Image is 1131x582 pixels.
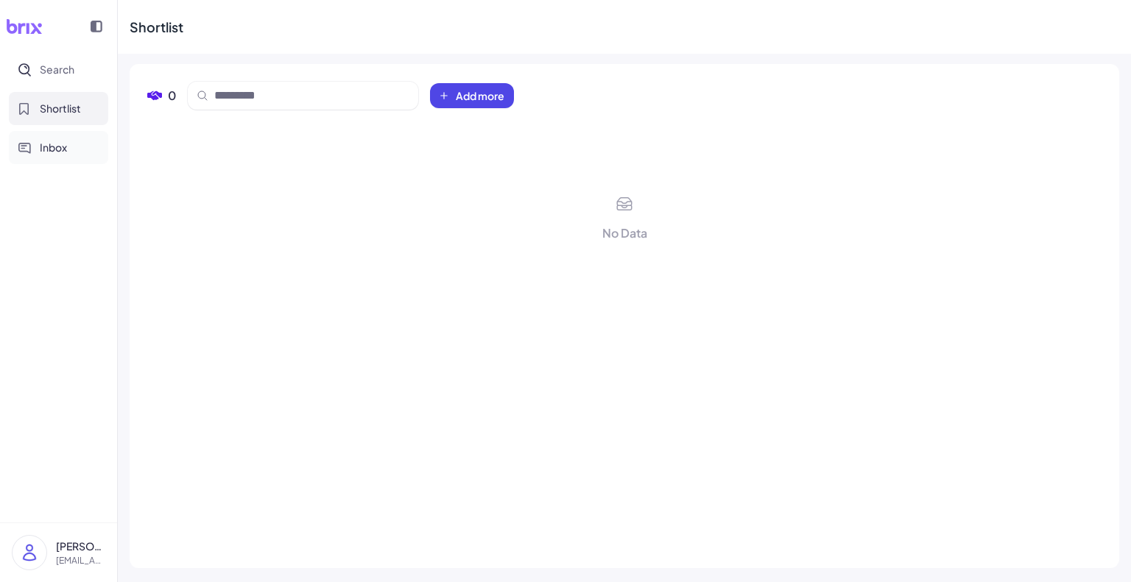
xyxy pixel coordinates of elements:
span: Search [40,62,74,77]
div: Shortlist [130,17,183,37]
button: Shortlist [9,92,108,125]
span: Inbox [40,140,67,155]
button: Add more [430,83,514,108]
p: [PERSON_NAME] ([PERSON_NAME]) [56,539,105,554]
button: Inbox [9,131,108,164]
button: Search [9,53,108,86]
img: user_logo.png [13,536,46,569]
span: 0 [168,87,176,104]
p: [EMAIL_ADDRESS][DOMAIN_NAME] [56,554,105,567]
div: No Data [602,224,647,242]
span: Add more [456,88,504,103]
span: Shortlist [40,101,81,116]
